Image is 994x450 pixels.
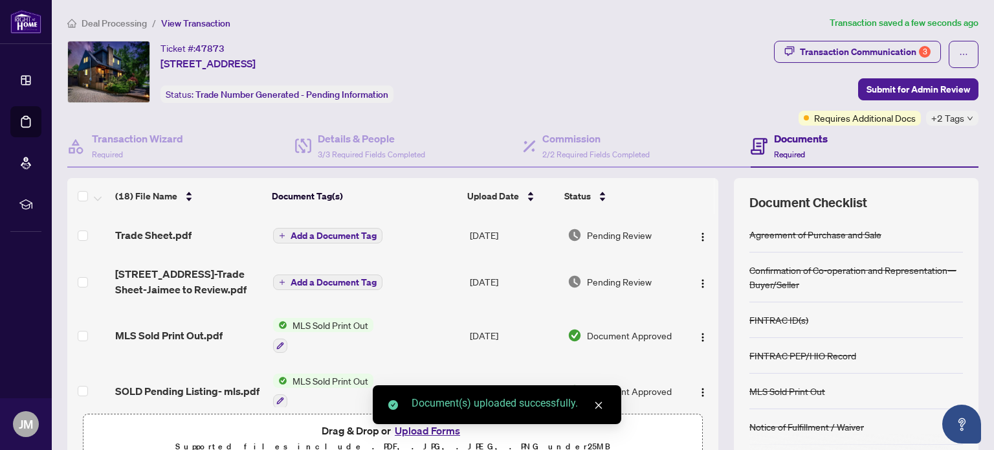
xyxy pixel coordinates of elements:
span: +2 Tags [931,111,964,126]
span: Pending Review [587,228,652,242]
img: Document Status [568,275,582,289]
img: Document Status [568,384,582,398]
span: plus [279,279,285,286]
span: Document Checklist [749,194,867,212]
span: Add a Document Tag [291,278,377,287]
article: Transaction saved a few seconds ago [830,16,978,30]
span: 2/2 Required Fields Completed [542,150,650,159]
span: Trade Sheet.pdf [115,227,192,243]
span: SOLD Pending Listing- mls.pdf [115,383,260,399]
img: Logo [698,332,708,343]
div: Status: [160,85,393,103]
h4: Details & People [318,131,425,146]
div: Agreement of Purchase and Sale [749,227,881,242]
div: Transaction Communication [800,41,931,62]
span: JM [19,415,33,433]
div: Ticket #: [160,41,225,56]
span: 47873 [195,43,225,54]
span: Document Approved [587,328,672,343]
button: Logo [692,225,713,245]
div: Confirmation of Co-operation and Representation—Buyer/Seller [749,263,963,291]
span: MLS Sold Print Out.pdf [115,328,223,343]
div: Document(s) uploaded successfully. [412,396,606,411]
div: FINTRAC ID(s) [749,313,808,327]
span: Deal Processing [82,17,147,29]
span: Required [774,150,805,159]
button: Add a Document Tag [273,274,382,291]
button: Logo [692,325,713,346]
span: View Transaction [161,17,230,29]
button: Add a Document Tag [273,227,382,244]
img: Status Icon [273,374,287,388]
button: Logo [692,381,713,401]
span: Status [564,189,591,203]
h4: Transaction Wizard [92,131,183,146]
td: [DATE] [465,256,562,308]
div: 3 [919,46,931,58]
span: down [967,115,973,122]
span: [STREET_ADDRESS]-Trade Sheet-Jaimee to Review.pdf [115,266,262,297]
span: 3/3 Required Fields Completed [318,150,425,159]
img: logo [10,10,41,34]
span: check-circle [388,400,398,410]
img: Logo [698,387,708,398]
td: [DATE] [465,308,562,363]
th: Upload Date [462,178,558,214]
div: MLS Sold Print Out [749,384,825,398]
button: Open asap [942,405,981,444]
span: Pending Review [587,275,652,289]
span: ellipsis [959,50,968,59]
img: Status Icon [273,318,287,332]
span: close [594,401,603,410]
span: Required [92,150,123,159]
h4: Documents [774,131,828,146]
span: Trade Number Generated - Pending Information [195,89,388,100]
span: (18) File Name [115,189,177,203]
button: Submit for Admin Review [858,78,978,100]
img: Logo [698,232,708,242]
span: MLS Sold Print Out [287,318,373,332]
img: Logo [698,278,708,289]
button: Status IconMLS Sold Print Out [273,374,373,409]
span: Upload Date [467,189,519,203]
img: Document Status [568,328,582,343]
button: Status IconMLS Sold Print Out [273,318,373,353]
span: home [67,19,76,28]
button: Logo [692,271,713,292]
a: Close [591,398,606,412]
button: Add a Document Tag [273,275,382,290]
td: [DATE] [465,214,562,256]
span: [STREET_ADDRESS] [160,56,256,71]
span: Document Approved [587,384,672,398]
span: Submit for Admin Review [867,79,970,100]
td: [DATE] [465,363,562,419]
th: Status [559,178,680,214]
span: Add a Document Tag [291,231,377,240]
button: Transaction Communication3 [774,41,941,63]
span: MLS Sold Print Out [287,374,373,388]
span: Requires Additional Docs [814,111,916,125]
div: FINTRAC PEP/HIO Record [749,348,856,363]
li: / [152,16,156,30]
img: Document Status [568,228,582,242]
th: Document Tag(s) [267,178,463,214]
button: Add a Document Tag [273,228,382,243]
span: Drag & Drop or [322,422,464,439]
h4: Commission [542,131,650,146]
th: (18) File Name [110,178,267,214]
span: plus [279,232,285,239]
img: IMG-W12313938_1.jpg [68,41,149,102]
div: Notice of Fulfillment / Waiver [749,420,864,434]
